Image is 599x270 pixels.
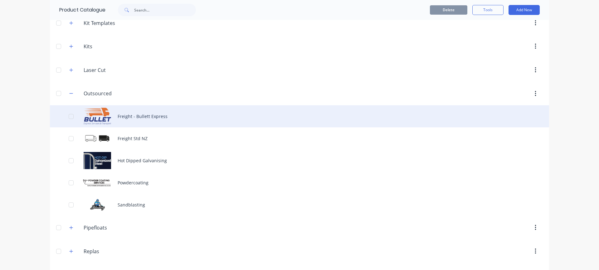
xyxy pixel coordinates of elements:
input: Search... [134,4,196,16]
div: SandblastingSandblasting [50,194,549,216]
input: Enter category name [84,19,158,27]
input: Enter category name [84,90,158,97]
div: PowdercoatingPowdercoating [50,172,549,194]
button: Delete [430,5,467,15]
div: Freight - Bullett ExpressFreight - Bullett Express [50,105,549,127]
button: Add New [509,5,540,15]
input: Enter category name [84,43,158,50]
button: Tools [472,5,504,15]
div: Hot Dipped GalvanisingHot Dipped Galvanising [50,149,549,172]
input: Enter category name [84,248,158,255]
input: Enter category name [84,224,158,231]
input: Enter category name [84,66,158,74]
div: Freight Std NZFreight Std NZ [50,127,549,149]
